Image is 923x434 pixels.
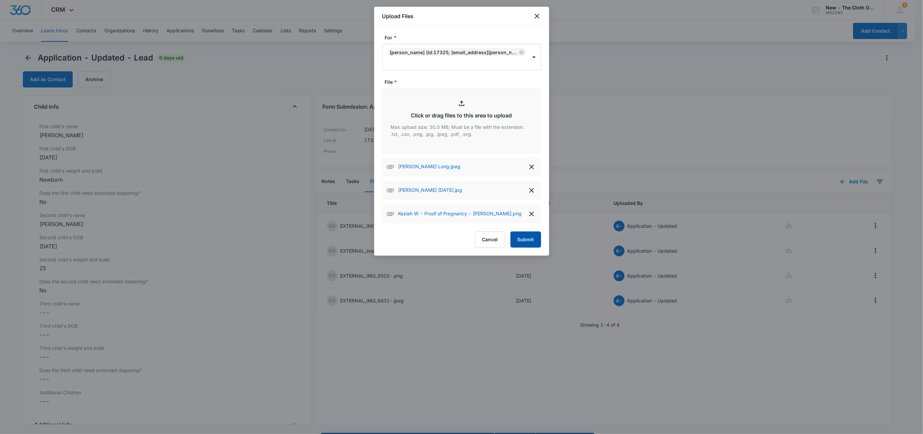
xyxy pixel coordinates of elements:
[526,209,537,219] button: delete
[475,231,505,248] button: Cancel
[398,210,522,218] p: Keziah W - Proof of Pregnancy - [PERSON_NAME].png
[385,34,544,41] label: For
[533,12,541,20] button: close
[398,163,461,171] p: [PERSON_NAME] Long.jpeg
[398,186,462,194] p: [PERSON_NAME] [DATE].jpg
[510,231,541,248] button: Submit
[518,50,524,55] div: Remove Lekesha Long (ID:17325; l.nicole.long@gmail.com; 9512373138)
[526,161,537,172] button: delete
[382,12,414,20] h1: Upload Files
[385,78,544,85] label: File
[390,49,518,55] div: [PERSON_NAME] (ID:17325; [EMAIL_ADDRESS][PERSON_NAME][DOMAIN_NAME]; 9512373138)
[526,185,537,196] button: delete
